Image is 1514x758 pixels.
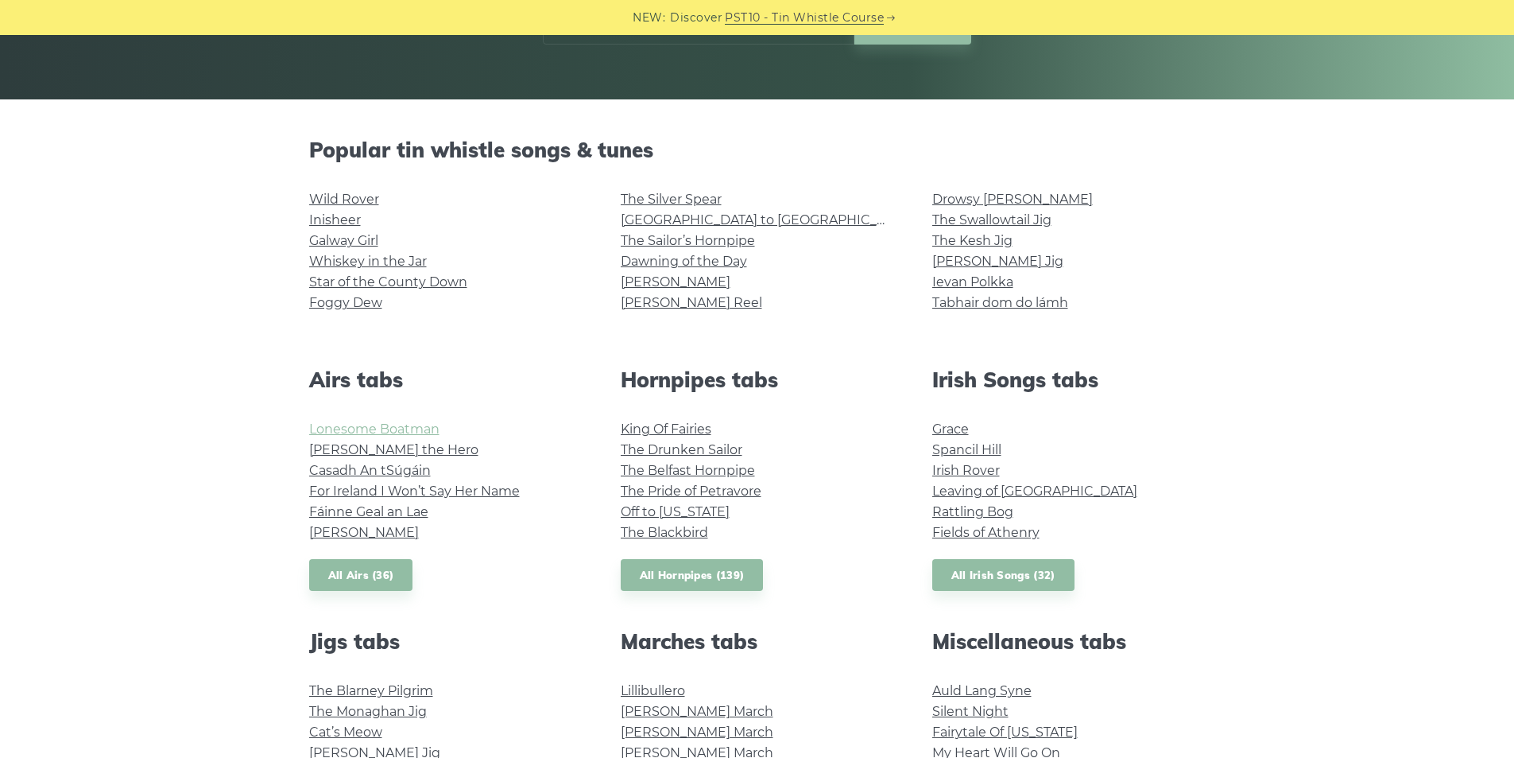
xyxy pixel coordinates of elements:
[932,683,1032,698] a: Auld Lang Syne
[309,422,439,437] a: Lonesome Boatman
[932,559,1075,592] a: All Irish Songs (32)
[621,504,730,519] a: Off to [US_STATE]
[621,422,711,437] a: King Of Fairies
[621,254,747,269] a: Dawning of the Day
[621,367,894,392] h2: Hornpipes tabs
[309,274,467,290] a: Star of the County Down
[309,504,428,519] a: Fáinne Geal an Lae
[670,9,722,27] span: Discover
[309,192,379,207] a: Wild Rover
[309,629,583,654] h2: Jigs tabs
[621,295,762,310] a: [PERSON_NAME] Reel
[932,212,1051,227] a: The Swallowtail Jig
[309,484,520,499] a: For Ireland I Won’t Say Her Name
[932,192,1093,207] a: Drowsy [PERSON_NAME]
[932,274,1013,290] a: Ievan Polkka
[621,704,773,719] a: [PERSON_NAME] March
[309,233,378,248] a: Galway Girl
[932,367,1206,392] h2: Irish Songs tabs
[932,254,1063,269] a: [PERSON_NAME] Jig
[621,463,755,478] a: The Belfast Hornpipe
[621,525,708,540] a: The Blackbird
[932,233,1013,248] a: The Kesh Jig
[932,442,1001,457] a: Spancil Hill
[309,254,427,269] a: Whiskey in the Jar
[309,442,478,457] a: [PERSON_NAME] the Hero
[621,442,742,457] a: The Drunken Sailor
[932,525,1040,540] a: Fields of Athenry
[309,525,419,540] a: [PERSON_NAME]
[309,463,431,478] a: Casadh An tSúgáin
[932,629,1206,654] h2: Miscellaneous tabs
[725,9,884,27] a: PST10 - Tin Whistle Course
[932,725,1078,740] a: Fairytale Of [US_STATE]
[309,559,413,592] a: All Airs (36)
[309,683,433,698] a: The Blarney Pilgrim
[621,725,773,740] a: [PERSON_NAME] March
[633,9,665,27] span: NEW:
[932,295,1068,310] a: Tabhair dom do lámh
[309,212,361,227] a: Inisheer
[621,233,755,248] a: The Sailor’s Hornpipe
[309,704,427,719] a: The Monaghan Jig
[309,725,382,740] a: Cat’s Meow
[932,504,1013,519] a: Rattling Bog
[621,629,894,654] h2: Marches tabs
[309,295,382,310] a: Foggy Dew
[621,192,722,207] a: The Silver Spear
[932,484,1137,499] a: Leaving of [GEOGRAPHIC_DATA]
[621,683,685,698] a: Lillibullero
[621,484,761,499] a: The Pride of Petravore
[309,367,583,392] h2: Airs tabs
[621,559,764,592] a: All Hornpipes (139)
[621,212,914,227] a: [GEOGRAPHIC_DATA] to [GEOGRAPHIC_DATA]
[932,704,1009,719] a: Silent Night
[932,463,1000,478] a: Irish Rover
[309,138,1206,162] h2: Popular tin whistle songs & tunes
[621,274,730,290] a: [PERSON_NAME]
[932,422,969,437] a: Grace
